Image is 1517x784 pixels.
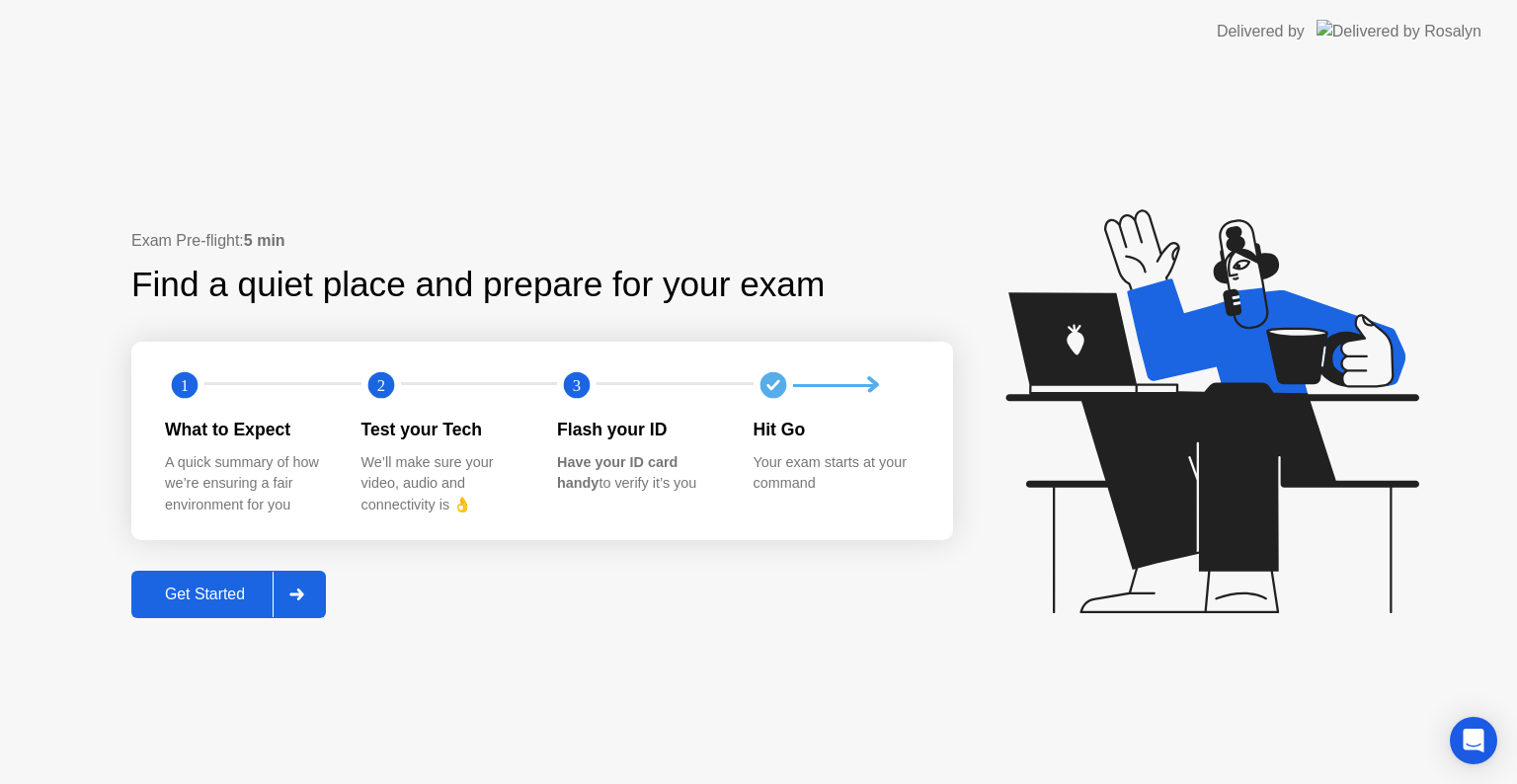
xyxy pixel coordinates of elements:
b: Have your ID card handy [557,454,678,492]
div: Hit Go [754,417,918,442]
div: Exam Pre-flight: [131,229,953,253]
div: Get Started [137,586,273,603]
div: Test your Tech [361,417,526,442]
text: 1 [181,376,189,395]
div: Delivered by [1217,20,1305,43]
div: Your exam starts at your command [754,452,918,495]
div: Flash your ID [557,417,722,442]
div: Find a quiet place and prepare for your exam [131,259,828,311]
b: 5 min [244,232,285,249]
button: Get Started [131,571,326,618]
img: Delivered by Rosalyn [1317,20,1481,42]
div: Open Intercom Messenger [1450,717,1497,764]
div: What to Expect [165,417,330,442]
div: A quick summary of how we’re ensuring a fair environment for you [165,452,330,516]
text: 3 [573,376,581,395]
div: to verify it’s you [557,452,722,495]
text: 2 [376,376,384,395]
div: We’ll make sure your video, audio and connectivity is 👌 [361,452,526,516]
